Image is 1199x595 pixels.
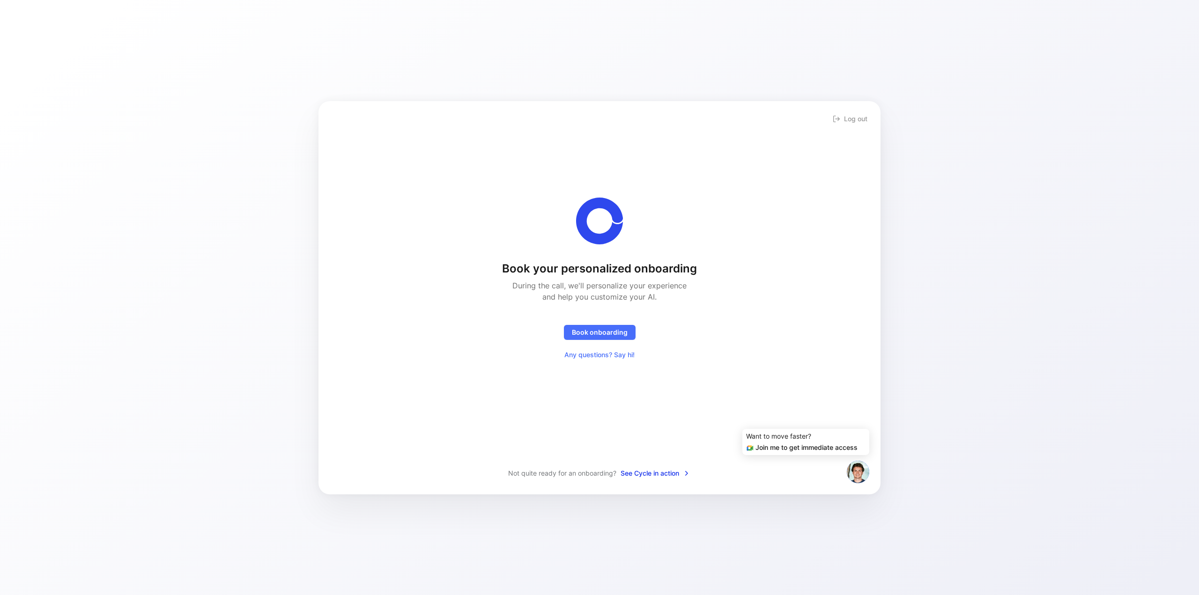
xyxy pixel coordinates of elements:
[507,280,692,302] h2: During the call, we'll personalize your experience and help you customize your AI.
[831,112,869,125] button: Log out
[572,327,628,338] span: Book onboarding
[564,325,636,340] button: Book onboarding
[508,468,616,479] span: Not quite ready for an onboarding?
[746,442,866,453] div: Join me to get immediate access
[620,467,691,479] button: See Cycle in action
[564,349,635,360] span: Any questions? Say hi!
[746,431,866,442] div: Want to move faster?
[502,261,697,276] h1: Book your personalized onboarding
[621,468,690,479] span: See Cycle in action
[556,347,643,362] button: Any questions? Say hi!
